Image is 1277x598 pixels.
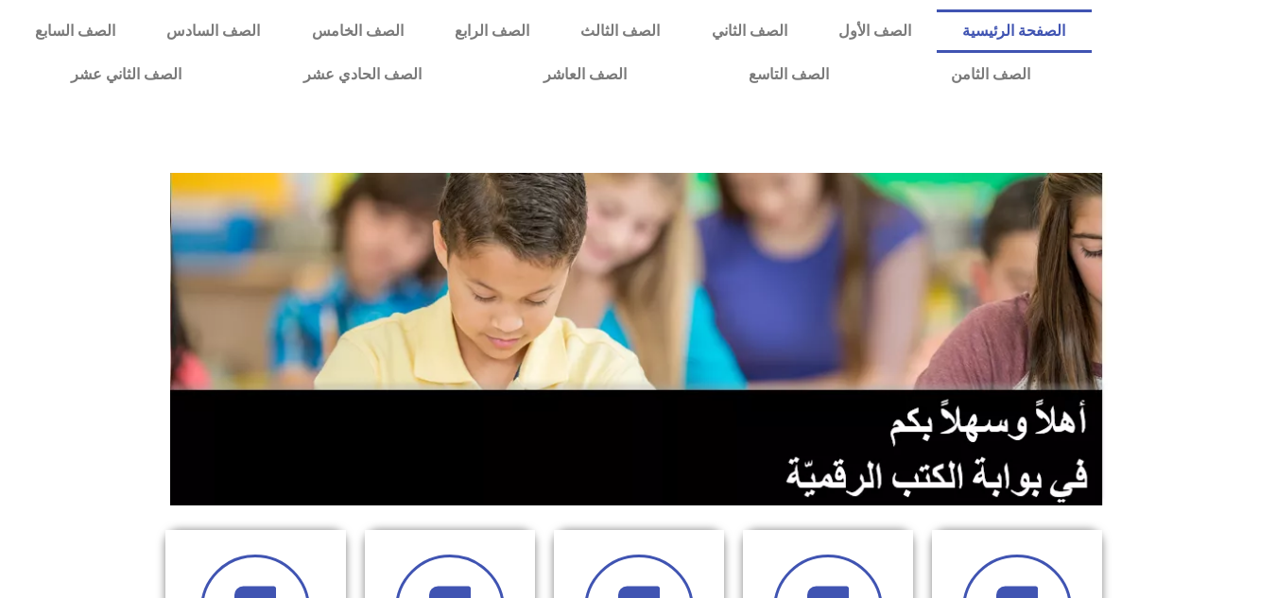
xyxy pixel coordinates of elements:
[242,53,482,96] a: الصف الحادي عشر
[141,9,285,53] a: الصف السادس
[687,53,889,96] a: الصف التاسع
[286,9,429,53] a: الصف الخامس
[9,9,141,53] a: الصف السابع
[429,9,555,53] a: الصف الرابع
[686,9,813,53] a: الصف الثاني
[813,9,937,53] a: الصف الأول
[937,9,1091,53] a: الصفحة الرئيسية
[9,53,242,96] a: الصف الثاني عشر
[482,53,687,96] a: الصف العاشر
[889,53,1091,96] a: الصف الثامن
[555,9,685,53] a: الصف الثالث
